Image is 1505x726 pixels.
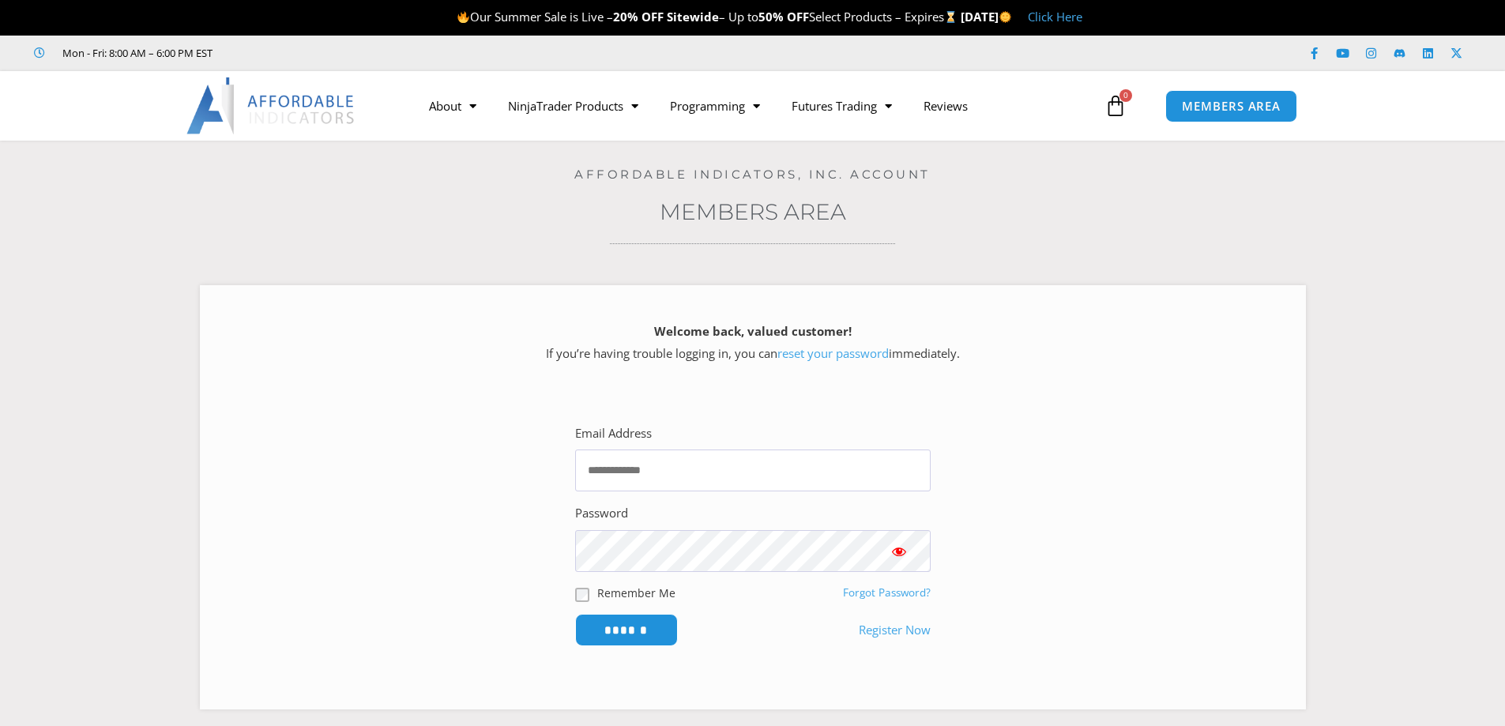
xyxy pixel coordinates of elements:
[413,88,1101,124] nav: Menu
[999,11,1011,23] img: 🌞
[613,9,664,24] strong: 20% OFF
[777,345,889,361] a: reset your password
[1165,90,1297,122] a: MEMBERS AREA
[58,43,213,62] span: Mon - Fri: 8:00 AM – 6:00 PM EST
[1119,89,1132,102] span: 0
[758,9,809,24] strong: 50% OFF
[1028,9,1082,24] a: Click Here
[457,9,961,24] span: Our Summer Sale is Live – – Up to Select Products – Expires
[597,585,675,601] label: Remember Me
[228,321,1278,365] p: If you’re having trouble logging in, you can immediately.
[776,88,908,124] a: Futures Trading
[457,11,469,23] img: 🔥
[654,323,852,339] strong: Welcome back, valued customer!
[186,77,356,134] img: LogoAI
[413,88,492,124] a: About
[660,198,846,225] a: Members Area
[574,167,931,182] a: Affordable Indicators, Inc. Account
[575,423,652,445] label: Email Address
[1081,83,1150,129] a: 0
[235,45,472,61] iframe: Customer reviews powered by Trustpilot
[575,502,628,525] label: Password
[654,88,776,124] a: Programming
[945,11,957,23] img: ⌛
[492,88,654,124] a: NinjaTrader Products
[1182,100,1281,112] span: MEMBERS AREA
[867,530,931,572] button: Show password
[908,88,984,124] a: Reviews
[859,619,931,641] a: Register Now
[667,9,719,24] strong: Sitewide
[961,9,1012,24] strong: [DATE]
[843,585,931,600] a: Forgot Password?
